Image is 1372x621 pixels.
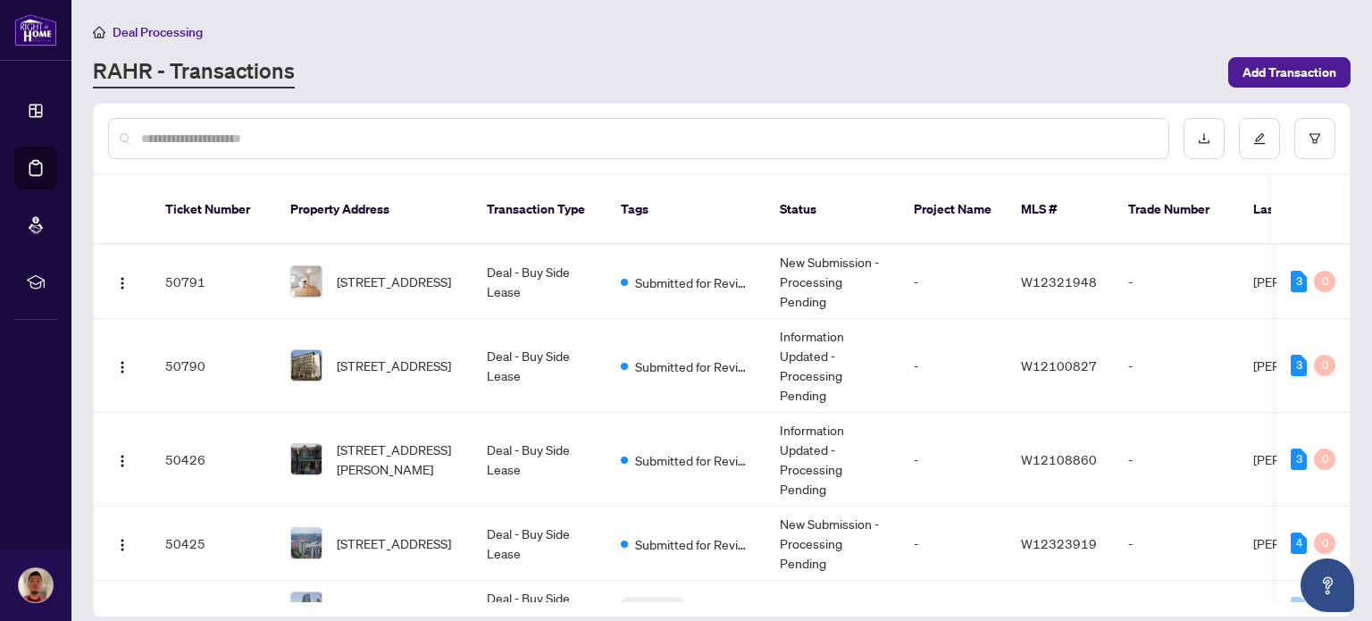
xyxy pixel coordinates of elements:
td: Information Updated - Processing Pending [765,319,899,413]
th: MLS # [1007,175,1114,245]
th: Trade Number [1114,175,1239,245]
th: Property Address [276,175,473,245]
td: Deal - Buy Side Lease [473,319,607,413]
td: New Submission - Processing Pending [765,245,899,319]
td: - [899,413,1007,507]
div: 3 [1291,355,1307,376]
td: - [1114,319,1239,413]
a: RAHR - Transactions [93,56,295,88]
div: 4 [1291,533,1307,554]
td: Deal - Buy Side Lease [473,413,607,507]
td: 50790 [151,319,276,413]
span: Submitted for Review [635,534,751,554]
img: Logo [115,276,130,290]
span: [STREET_ADDRESS][PERSON_NAME] [337,440,458,479]
button: Logo [108,267,137,296]
span: Submitted for Review [635,357,751,376]
td: - [899,507,1007,581]
button: download [1184,118,1225,159]
span: Add Transaction [1242,58,1336,87]
img: Logo [115,538,130,552]
div: 0 [1314,355,1335,376]
span: Deal Processing [113,24,203,40]
th: Ticket Number [151,175,276,245]
th: Transaction Type [473,175,607,245]
td: - [1114,413,1239,507]
button: Logo [108,445,137,474]
td: Deal - Buy Side Lease [473,245,607,319]
img: thumbnail-img [291,528,322,558]
button: Logo [108,351,137,380]
span: W12323919 [1021,535,1097,551]
th: Tags [607,175,765,245]
th: Status [765,175,899,245]
td: New Submission - Processing Pending [765,507,899,581]
td: 50426 [151,413,276,507]
td: Information Updated - Processing Pending [765,413,899,507]
span: [STREET_ADDRESS] [337,598,451,617]
button: Add Transaction [1228,57,1351,88]
img: thumbnail-img [291,350,322,381]
span: W12123403 [1021,600,1097,616]
button: filter [1294,118,1335,159]
td: - [1114,507,1239,581]
div: 0 [1314,533,1335,554]
span: W12321948 [1021,273,1097,290]
span: [STREET_ADDRESS] [337,533,451,553]
div: 0 [1314,271,1335,292]
th: Project Name [899,175,1007,245]
span: [STREET_ADDRESS] [337,356,451,375]
div: 0 [1291,597,1307,618]
button: Logo [108,529,137,558]
span: Submitted for Review [635,273,751,292]
img: Logo [115,454,130,468]
img: thumbnail-img [291,266,322,297]
img: logo [14,13,57,46]
img: thumbnail-img [291,444,322,474]
div: 0 [1314,449,1335,470]
img: Profile Icon [19,568,53,602]
span: edit [1253,132,1266,145]
td: Deal - Buy Side Lease [473,507,607,581]
td: - [899,245,1007,319]
div: 3 [1291,271,1307,292]
span: W12100827 [1021,357,1097,373]
img: Logo [115,360,130,374]
span: home [93,26,105,38]
button: Open asap [1301,558,1354,612]
div: 3 [1291,449,1307,470]
td: 50791 [151,245,276,319]
span: 3 Tags [628,597,665,617]
button: edit [1239,118,1280,159]
span: [STREET_ADDRESS] [337,272,451,291]
span: download [1198,132,1210,145]
span: W12108860 [1021,451,1097,467]
span: Submitted for Review [635,450,751,470]
td: 50425 [151,507,276,581]
td: - [1114,245,1239,319]
td: - [899,319,1007,413]
span: filter [1309,132,1321,145]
